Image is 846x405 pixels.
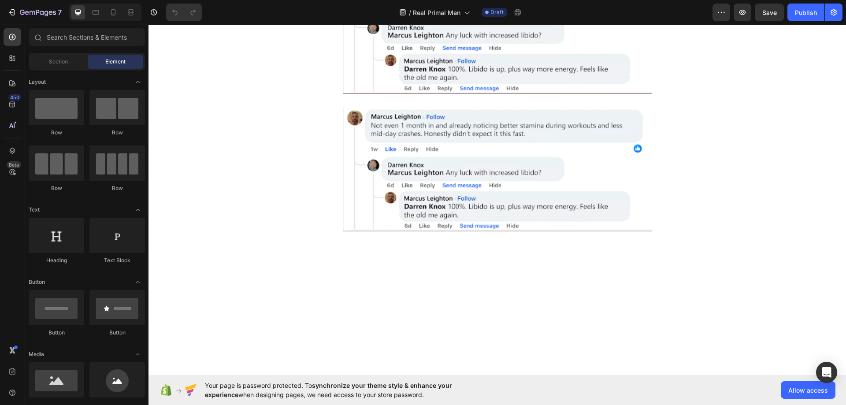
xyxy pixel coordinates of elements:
[787,4,824,21] button: Publish
[29,129,84,137] div: Row
[490,8,504,16] span: Draft
[413,8,460,17] span: Real Primal Men
[49,58,68,66] span: Section
[29,28,145,46] input: Search Sections & Elements
[148,25,846,375] iframe: Design area
[195,82,503,207] img: gempages_580824349150282248-dc1d3937-4352-40da-be52-352b740964b8.png
[7,161,21,168] div: Beta
[762,9,777,16] span: Save
[166,4,202,21] div: Undo/Redo
[205,382,452,398] span: synchronize your theme style & enhance your experience
[29,256,84,264] div: Heading
[29,278,45,286] span: Button
[29,350,44,358] span: Media
[89,256,145,264] div: Text Block
[131,347,145,361] span: Toggle open
[131,203,145,217] span: Toggle open
[816,362,837,383] div: Open Intercom Messenger
[29,206,40,214] span: Text
[29,78,46,86] span: Layout
[131,275,145,289] span: Toggle open
[131,75,145,89] span: Toggle open
[788,386,828,395] span: Allow access
[4,4,66,21] button: 7
[755,4,784,21] button: Save
[29,329,84,337] div: Button
[89,184,145,192] div: Row
[409,8,411,17] span: /
[795,8,817,17] div: Publish
[29,184,84,192] div: Row
[89,129,145,137] div: Row
[8,94,21,101] div: 450
[205,381,486,399] span: Your page is password protected. To when designing pages, we need access to your store password.
[89,329,145,337] div: Button
[781,381,835,399] button: Allow access
[105,58,126,66] span: Element
[58,7,62,18] p: 7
